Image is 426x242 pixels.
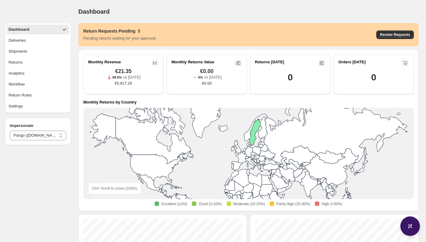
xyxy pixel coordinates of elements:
p: vs [DATE] [123,74,141,80]
span: Dashboard [9,26,29,33]
button: Settings [7,101,69,111]
span: Deliveries [9,37,26,44]
span: €5,817.26 [115,80,132,86]
span: €21.35 [115,68,132,74]
h1: 0 [371,71,376,83]
p: vs [DATE] [204,74,222,80]
span: Analytics [9,70,24,76]
h2: Orders [DATE] [338,59,366,65]
button: Review Requests [376,30,414,39]
span: Returns [9,59,23,65]
span: Fairly High (20-30%) [276,202,310,206]
span: €0.00 [200,68,214,74]
h3: 5 [138,28,140,34]
span: €0.00 [202,80,212,86]
span: Review Requests [380,32,410,37]
button: Workflow [7,79,69,89]
h2: Monthly Returns Value [171,59,214,65]
span: Return Rules [9,92,32,98]
button: Dashboard [7,25,69,34]
span: Moderate (10-20%) [233,202,265,206]
span: 0% [198,75,203,79]
span: Settings [9,103,23,109]
span: Shipments [9,48,27,54]
button: Shipments [7,47,69,56]
h4: Monthly Returns by Country [83,99,137,105]
p: Pending returns waiting for your approval. [83,35,157,41]
span: 99.6% [112,75,122,79]
span: Workflow [9,81,25,87]
span: Dashboard [78,8,110,15]
button: Returns [7,58,69,67]
button: Deliveries [7,36,69,45]
h1: 0 [288,71,293,83]
h2: Monthly Revenue [88,59,121,65]
span: Good (3-10%) [199,202,222,206]
span: High (>30%) [322,202,342,206]
h3: Return Requests Pending [83,28,135,34]
h4: Impersonate [10,123,66,129]
button: Return Rules [7,90,69,100]
h2: Returns [DATE] [255,59,284,65]
button: Analytics [7,68,69,78]
span: Excellent (≤3%) [161,202,187,206]
div: Ctrl + Scroll to zoom ( 100 %) [88,183,141,194]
